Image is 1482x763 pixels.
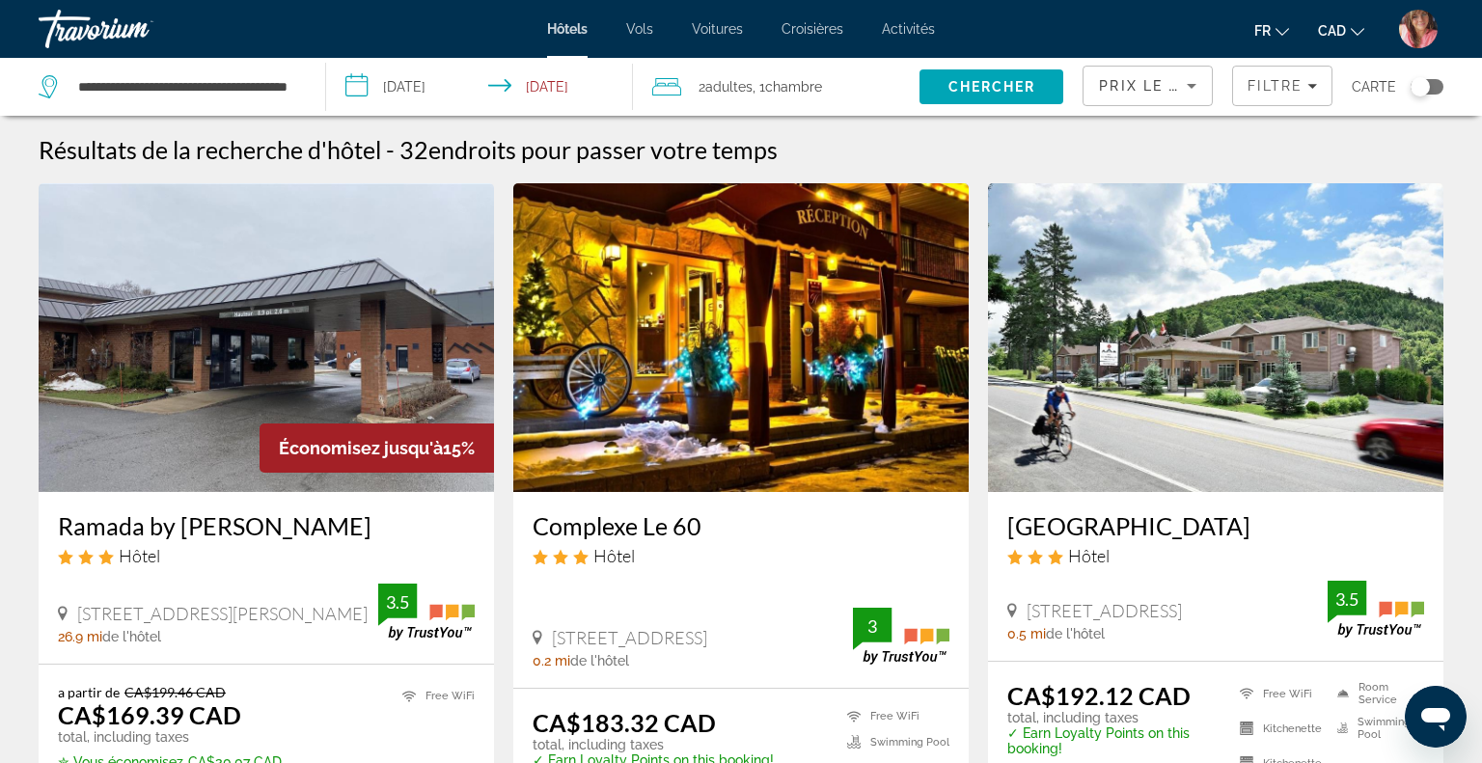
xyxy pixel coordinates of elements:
span: Hôtel [1068,545,1110,566]
a: Travorium [39,4,232,54]
ins: CA$183.32 CAD [533,708,716,737]
div: 3 star Hotel [58,545,475,566]
a: Complexe Le 60 [533,511,949,540]
p: total, including taxes [1007,710,1216,725]
li: Swimming Pool [1328,716,1424,741]
span: Adultes [705,79,753,95]
button: User Menu [1393,9,1443,49]
button: Change language [1254,16,1289,44]
li: Free WiFi [1230,681,1327,706]
a: Vols [626,21,653,37]
button: Travelers: 2 adults, 0 children [633,58,920,116]
p: total, including taxes [58,729,299,745]
del: CA$199.46 CAD [124,684,226,700]
a: Activités [882,21,935,37]
iframe: Bouton de lancement de la fenêtre de messagerie [1405,686,1467,748]
span: Hôtel [119,545,160,566]
li: Swimming Pool [837,734,949,750]
span: de l'hôtel [570,653,629,668]
p: ✓ Earn Loyalty Points on this booking! [1007,725,1216,756]
div: 3 [853,614,892,638]
span: de l'hôtel [102,629,161,644]
a: [GEOGRAPHIC_DATA] [1007,511,1424,540]
span: Hôtel [593,545,635,566]
input: Search hotel destination [76,72,296,101]
span: 2 [699,73,753,100]
img: TrustYou guest rating badge [1328,581,1424,638]
div: 3.5 [1328,587,1366,611]
button: Select check in and out date [326,58,633,116]
h1: Résultats de la recherche d'hôtel [39,135,381,164]
p: total, including taxes [533,737,774,752]
span: [STREET_ADDRESS][PERSON_NAME] [77,603,368,624]
span: 0.2 mi [533,653,570,668]
span: 26.9 mi [58,629,102,644]
div: 15% [260,423,494,473]
span: a partir de [58,684,120,700]
span: 0.5 mi [1007,626,1046,641]
li: Free WiFi [393,684,475,708]
button: Change currency [1318,16,1364,44]
a: Hôtels [547,21,588,37]
span: fr [1254,23,1271,39]
h2: 32 [399,135,778,164]
li: Free WiFi [837,708,949,724]
a: Voitures [692,21,743,37]
ins: CA$169.39 CAD [58,700,241,729]
div: 3 star Hotel [533,545,949,566]
span: Prix le plus bas [1099,78,1250,94]
a: Ramada by [PERSON_NAME] [58,511,475,540]
span: de l'hôtel [1046,626,1105,641]
span: Économisez jusqu'à [279,438,443,458]
span: [STREET_ADDRESS] [1027,600,1182,621]
img: TrustYou guest rating badge [378,584,475,640]
span: endroits pour passer votre temps [428,135,778,164]
img: TrustYou guest rating badge [853,608,949,665]
span: - [386,135,395,164]
span: Filtre [1248,78,1303,94]
span: [STREET_ADDRESS] [552,627,707,648]
img: User image [1399,10,1438,48]
li: Room Service [1328,681,1424,706]
span: Chambre [765,79,822,95]
li: Kitchenette [1230,716,1327,741]
span: Carte [1352,73,1396,100]
mat-select: Sort by [1099,74,1196,97]
ins: CA$192.12 CAD [1007,681,1191,710]
button: Search [919,69,1063,104]
button: Toggle map [1396,78,1443,95]
a: Croisières [782,21,843,37]
span: Chercher [948,79,1036,95]
img: Complexe Le 60 [513,183,969,492]
button: Filters [1232,66,1332,106]
div: 3.5 [378,590,417,613]
img: Ramada by Wyndham Laval [39,183,494,492]
img: Hotel Le Versailles [988,183,1443,492]
div: 3 star Hotel [1007,545,1424,566]
span: , 1 [753,73,822,100]
span: CAD [1318,23,1346,39]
